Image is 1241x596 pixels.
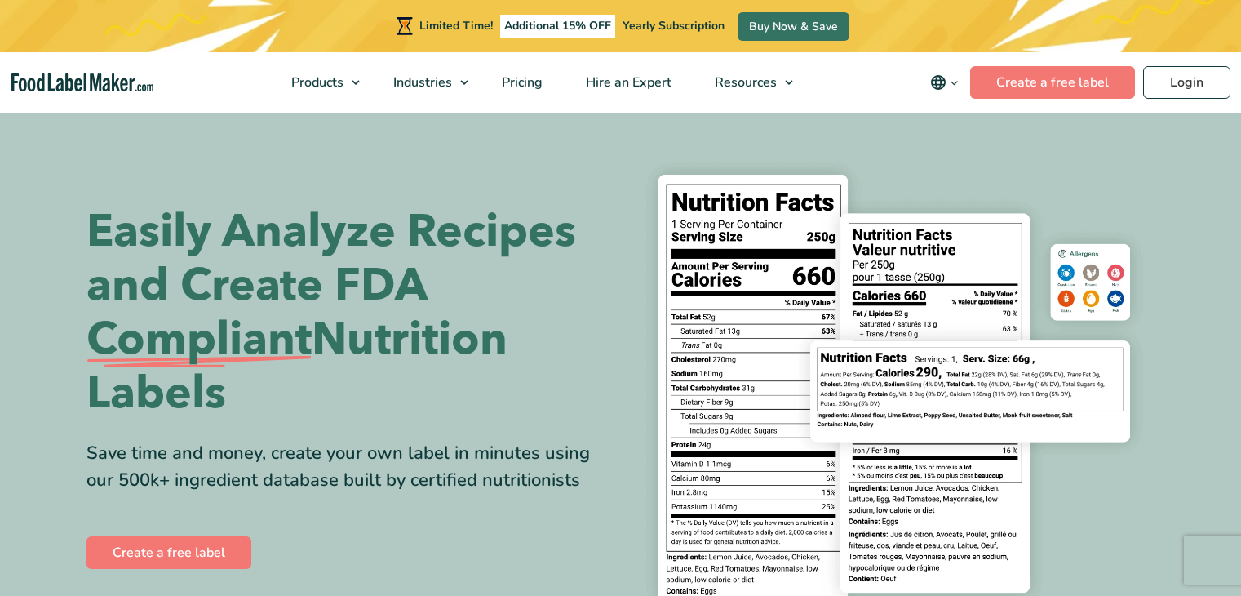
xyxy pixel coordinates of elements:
[738,12,849,41] a: Buy Now & Save
[86,205,609,420] h1: Easily Analyze Recipes and Create FDA Nutrition Labels
[270,52,368,113] a: Products
[694,52,801,113] a: Resources
[565,52,689,113] a: Hire an Expert
[372,52,476,113] a: Industries
[419,18,493,33] span: Limited Time!
[86,536,251,569] a: Create a free label
[623,18,725,33] span: Yearly Subscription
[581,73,673,91] span: Hire an Expert
[1143,66,1230,99] a: Login
[388,73,454,91] span: Industries
[481,52,561,113] a: Pricing
[286,73,345,91] span: Products
[970,66,1135,99] a: Create a free label
[86,440,609,494] div: Save time and money, create your own label in minutes using our 500k+ ingredient database built b...
[497,73,544,91] span: Pricing
[500,15,615,38] span: Additional 15% OFF
[710,73,778,91] span: Resources
[86,313,312,367] span: Compliant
